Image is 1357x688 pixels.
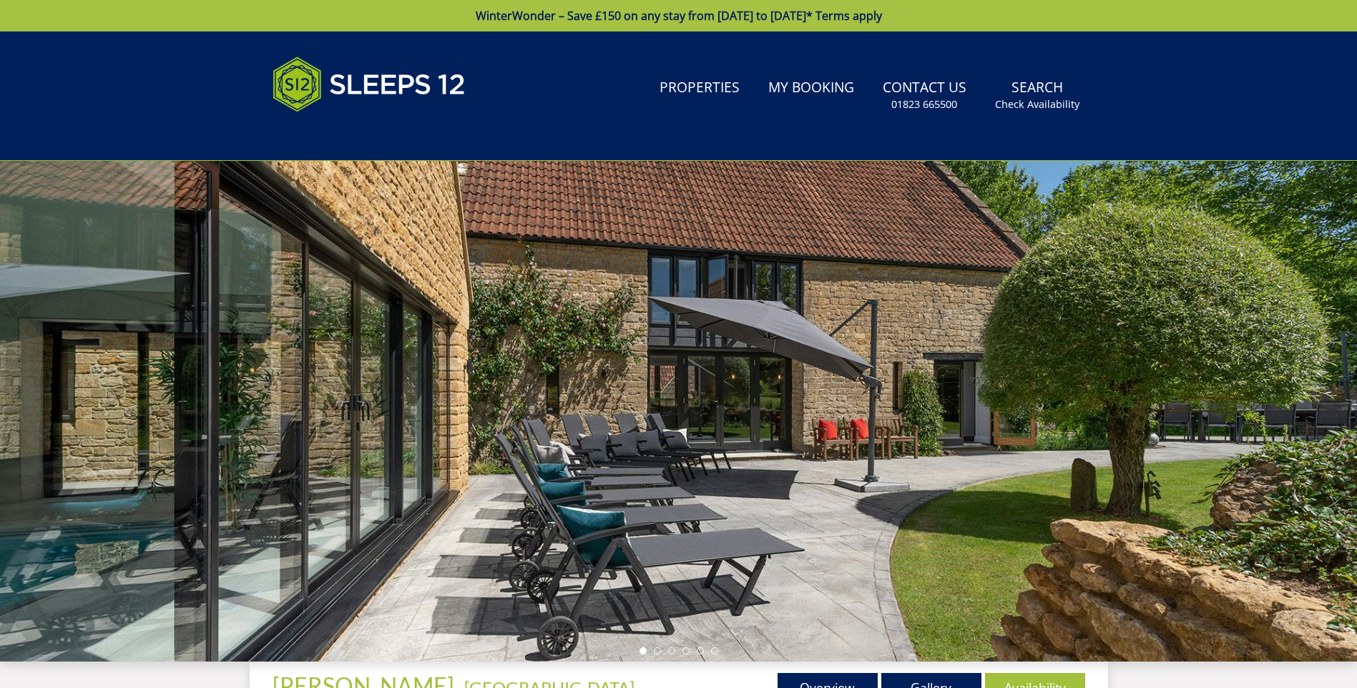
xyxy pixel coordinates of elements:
[989,72,1085,119] a: SearchCheck Availability
[995,97,1079,112] small: Check Availability
[763,72,860,104] a: My Booking
[273,49,466,120] img: Sleeps 12
[265,129,416,141] iframe: Customer reviews powered by Trustpilot
[877,72,972,119] a: Contact Us01823 665500
[654,72,745,104] a: Properties
[891,97,957,112] small: 01823 665500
